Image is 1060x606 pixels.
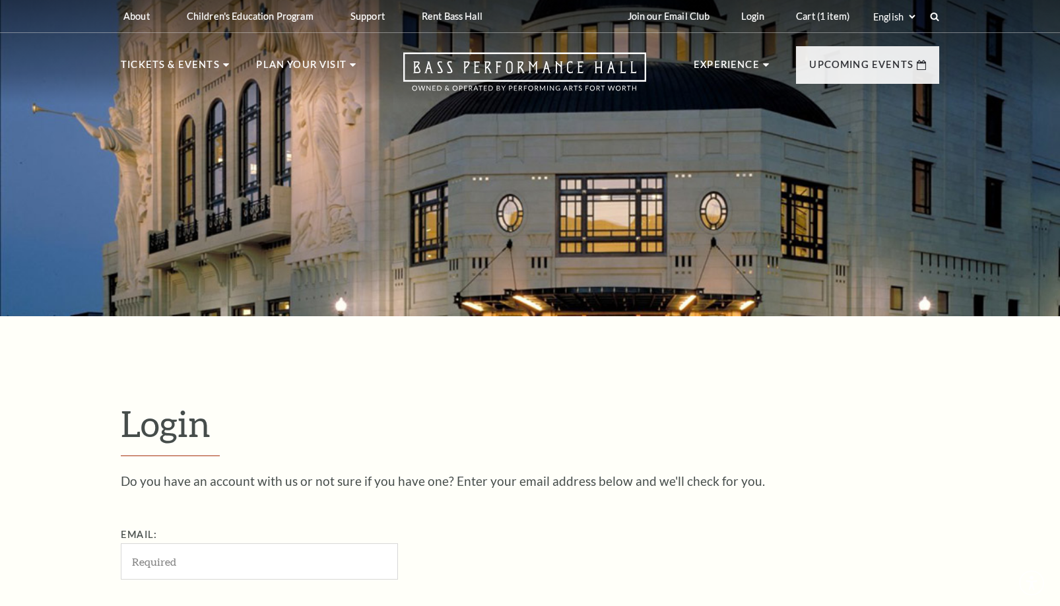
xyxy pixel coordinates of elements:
[187,11,314,22] p: Children's Education Program
[123,11,150,22] p: About
[256,57,347,81] p: Plan Your Visit
[121,475,939,487] p: Do you have an account with us or not sure if you have one? Enter your email address below and we...
[121,57,220,81] p: Tickets & Events
[121,402,211,444] span: Login
[871,11,917,23] select: Select:
[809,57,913,81] p: Upcoming Events
[121,529,157,540] label: Email:
[121,543,398,580] input: Required
[350,11,385,22] p: Support
[694,57,760,81] p: Experience
[422,11,482,22] p: Rent Bass Hall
